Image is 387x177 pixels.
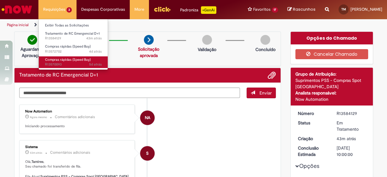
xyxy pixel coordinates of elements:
dt: Número [293,110,332,117]
span: 4d atrás [89,49,102,54]
img: click_logo_yellow_360x200.png [154,4,171,14]
span: Requisições [43,6,65,13]
div: Sistema [25,145,130,149]
div: Now Automation [25,110,130,113]
span: TM [341,7,346,11]
p: +GenAi [201,6,216,14]
div: System [140,146,155,161]
time: 01/10/2025 08:24:45 [30,151,42,155]
div: Padroniza [180,6,216,14]
span: Enviar [259,90,272,96]
p: Aguardando Aprovação [17,46,48,59]
span: R13572702 [45,49,102,54]
div: Now Automation [295,96,368,102]
time: 27/09/2025 09:30:05 [89,49,102,54]
div: Em Tratamento [337,120,366,132]
span: Compras rápidas (Speed Buy) [45,57,91,62]
span: R13584129 [45,36,102,41]
div: Opções do Chamado [291,32,373,44]
h2: Tratamento de RC Emergencial D+1 Histórico de tíquete [19,72,98,78]
a: Rascunhos [287,7,316,13]
img: img-circle-grey.png [260,35,270,45]
div: R13584129 [337,110,366,117]
b: Tamires [31,159,43,164]
span: 5d atrás [89,62,102,67]
img: check-circle-green.png [27,35,37,45]
p: Concluído [255,46,275,53]
span: [PERSON_NAME] [350,7,382,12]
span: 3 [66,7,72,13]
a: Exibir Todas as Solicitações [39,22,108,29]
dt: Status [293,120,332,126]
span: 43m atrás [86,36,102,41]
dt: Conclusão Estimada [293,145,332,157]
a: Página inicial [7,22,29,27]
a: Aberto R13584129 : Tratamento de RC Emergencial D+1 [39,30,108,42]
span: Favoritos [253,6,270,13]
dt: Criação [293,135,332,142]
span: Tratamento de RC Emergencial D+1 [45,31,100,36]
div: [DATE] 10:00:00 [337,145,366,157]
ul: Trilhas de página [5,19,253,31]
span: 43m atrás [30,151,42,155]
p: Validação [198,46,216,53]
time: 26/09/2025 11:24:09 [89,62,102,67]
span: S [146,146,149,161]
span: R13570093 [45,62,102,67]
span: Agora mesmo [30,115,47,119]
a: Solicitação aprovada [138,46,159,58]
div: 01/10/2025 08:24:42 [337,135,366,142]
time: 01/10/2025 08:24:44 [86,36,102,41]
textarea: Digite sua mensagem aqui... [19,88,240,98]
span: NA [145,110,150,125]
a: Aberto R13570093 : Compras rápidas (Speed Buy) [39,56,108,68]
span: Rascunhos [293,6,316,12]
time: 01/10/2025 08:24:42 [337,136,356,141]
img: ServiceNow [1,3,33,16]
div: Analista responsável: [295,90,368,96]
span: 17 [272,7,278,13]
span: More [134,6,144,13]
p: Iniciando processamento [25,124,130,129]
img: img-circle-grey.png [202,35,212,45]
small: Comentários adicionais [55,114,95,120]
img: arrow-next.png [144,35,154,45]
small: Comentários adicionais [50,150,90,155]
div: Suprimentos PSS - Compras Spot [GEOGRAPHIC_DATA] [295,77,368,90]
div: Now Automation [140,111,155,125]
ul: Requisições [38,19,108,70]
time: 01/10/2025 09:06:58 [30,115,47,119]
button: Adicionar anexos [268,71,276,79]
div: Grupo de Atribuição: [295,71,368,77]
span: 43m atrás [337,136,356,141]
span: Compras rápidas (Speed Buy) [45,44,91,49]
button: Enviar [247,88,276,98]
a: Aberto R13572702 : Compras rápidas (Speed Buy) [39,43,108,55]
span: Despesas Corporativas [81,6,125,13]
button: Cancelar Chamado [295,49,368,59]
